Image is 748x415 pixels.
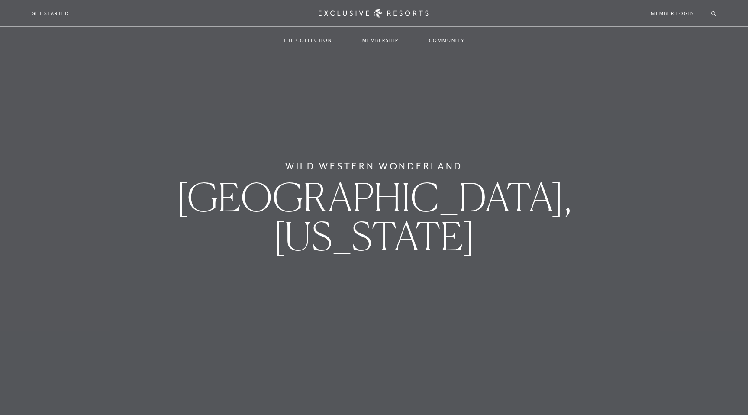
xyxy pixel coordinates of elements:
a: The Collection [274,28,341,53]
a: Member Login [651,10,694,17]
a: Membership [354,28,407,53]
span: [GEOGRAPHIC_DATA], [US_STATE] [176,173,571,259]
h6: Wild Western Wonderland [285,159,463,173]
a: Get Started [32,10,69,17]
a: Community [420,28,473,53]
